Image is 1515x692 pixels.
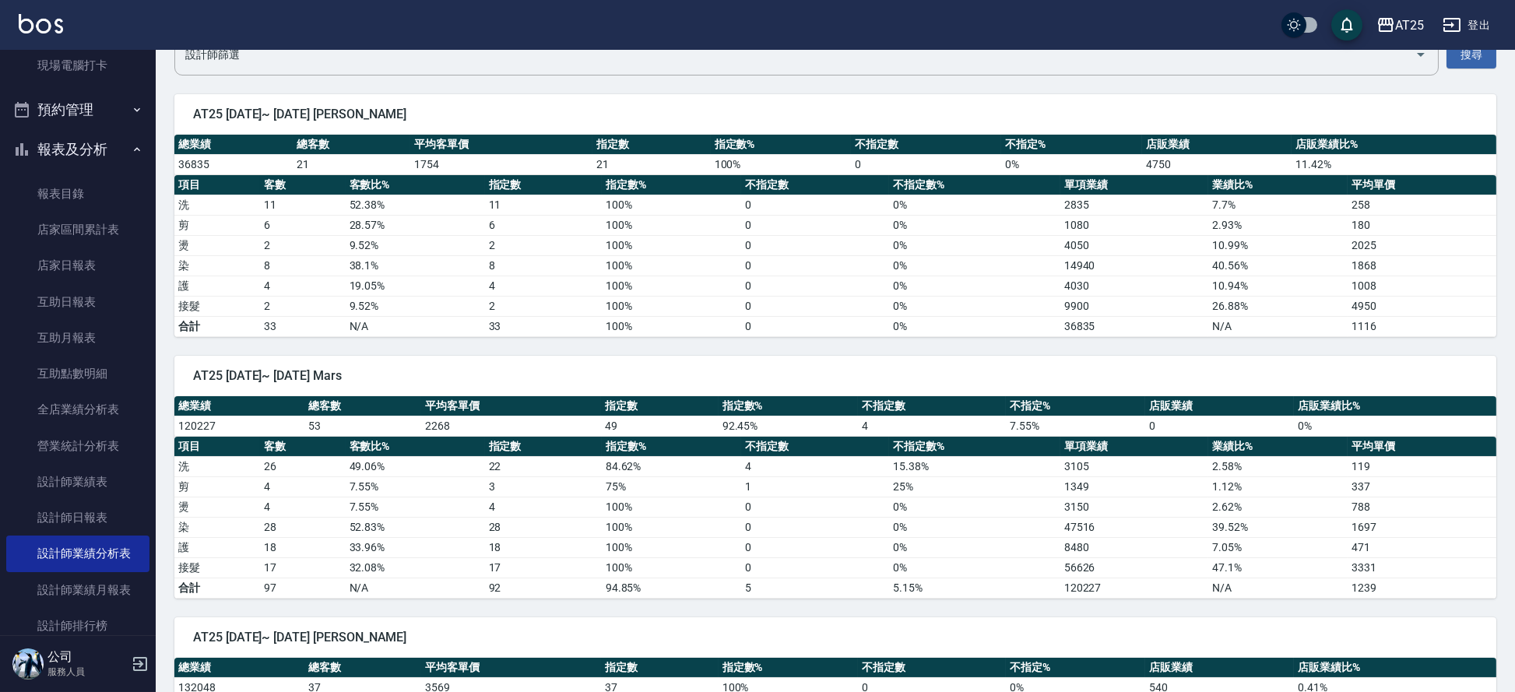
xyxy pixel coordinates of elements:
[346,517,485,537] td: 52.83 %
[741,456,890,476] td: 4
[174,135,1496,175] table: a dense table
[858,396,1007,416] th: 不指定數
[602,255,741,276] td: 100 %
[421,658,601,678] th: 平均客單價
[174,396,1496,437] table: a dense table
[1348,517,1496,537] td: 1697
[1294,658,1496,678] th: 店販業績比%
[1294,416,1496,436] td: 0 %
[889,497,1060,517] td: 0 %
[889,255,1060,276] td: 0 %
[1060,296,1209,316] td: 9900
[1208,456,1348,476] td: 2.58 %
[346,497,485,517] td: 7.55 %
[346,437,485,457] th: 客數比%
[260,276,346,296] td: 4
[711,135,852,155] th: 指定數%
[346,195,485,215] td: 52.38 %
[602,215,741,235] td: 100 %
[851,154,1001,174] td: 0
[6,90,149,130] button: 預約管理
[6,248,149,283] a: 店家日報表
[346,476,485,497] td: 7.55 %
[6,47,149,83] a: 現場電腦打卡
[304,396,421,416] th: 總客數
[1370,9,1430,41] button: AT25
[485,235,602,255] td: 2
[6,392,149,427] a: 全店業績分析表
[174,175,260,195] th: 項目
[260,255,346,276] td: 8
[889,235,1060,255] td: 0 %
[889,578,1060,598] td: 5.15%
[1060,456,1209,476] td: 3105
[1060,235,1209,255] td: 4050
[174,517,260,537] td: 染
[602,296,741,316] td: 100 %
[485,578,602,598] td: 92
[260,476,346,497] td: 4
[260,517,346,537] td: 28
[1006,396,1145,416] th: 不指定%
[485,497,602,517] td: 4
[346,537,485,557] td: 33.96 %
[741,437,890,457] th: 不指定數
[1436,11,1496,40] button: 登出
[1348,497,1496,517] td: 788
[889,316,1060,336] td: 0%
[1294,396,1496,416] th: 店販業績比%
[889,195,1060,215] td: 0 %
[1348,195,1496,215] td: 258
[410,135,592,155] th: 平均客單價
[889,456,1060,476] td: 15.38 %
[485,215,602,235] td: 6
[1292,154,1496,174] td: 11.42 %
[174,195,260,215] td: 洗
[485,296,602,316] td: 2
[1208,195,1348,215] td: 7.7 %
[293,154,411,174] td: 21
[1348,456,1496,476] td: 119
[889,175,1060,195] th: 不指定數%
[485,195,602,215] td: 11
[1060,476,1209,497] td: 1349
[174,396,304,416] th: 總業績
[1060,175,1209,195] th: 單項業績
[260,456,346,476] td: 26
[602,456,741,476] td: 84.62 %
[304,416,421,436] td: 53
[260,296,346,316] td: 2
[346,175,485,195] th: 客數比%
[193,630,1478,645] span: AT25 [DATE]~ [DATE] [PERSON_NAME]
[260,215,346,235] td: 6
[592,135,711,155] th: 指定數
[1292,135,1496,155] th: 店販業績比%
[346,557,485,578] td: 32.08 %
[174,557,260,578] td: 接髮
[260,235,346,255] td: 2
[1001,135,1142,155] th: 不指定%
[6,572,149,608] a: 設計師業績月報表
[485,175,602,195] th: 指定數
[260,316,346,336] td: 33
[174,316,260,336] td: 合計
[193,107,1478,122] span: AT25 [DATE]~ [DATE] [PERSON_NAME]
[1348,215,1496,235] td: 180
[602,557,741,578] td: 100 %
[410,154,592,174] td: 1754
[602,517,741,537] td: 100 %
[6,536,149,571] a: 設計師業績分析表
[719,396,858,416] th: 指定數%
[711,154,852,174] td: 100 %
[346,255,485,276] td: 38.1 %
[1348,175,1496,195] th: 平均單價
[601,396,718,416] th: 指定數
[485,276,602,296] td: 4
[47,649,127,665] h5: 公司
[346,456,485,476] td: 49.06 %
[602,195,741,215] td: 100 %
[346,215,485,235] td: 28.57 %
[1208,235,1348,255] td: 10.99 %
[193,368,1478,384] span: AT25 [DATE]~ [DATE] Mars
[260,557,346,578] td: 17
